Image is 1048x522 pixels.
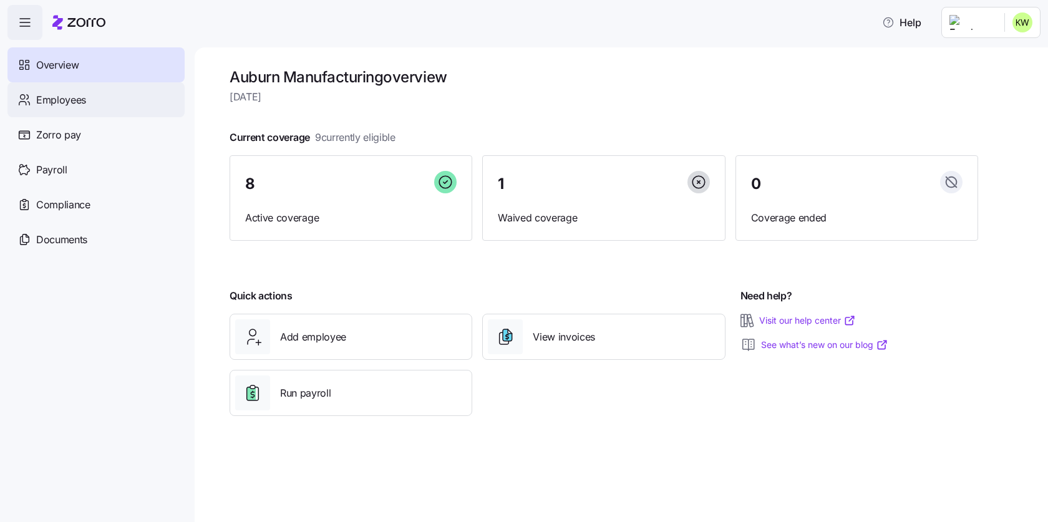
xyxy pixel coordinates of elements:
[949,15,994,30] img: Employer logo
[36,197,90,213] span: Compliance
[36,57,79,73] span: Overview
[1012,12,1032,32] img: faf3277fac5e66ac1623d37243f25c68
[872,10,931,35] button: Help
[7,47,185,82] a: Overview
[751,176,761,191] span: 0
[280,385,331,401] span: Run payroll
[36,162,67,178] span: Payroll
[498,176,504,191] span: 1
[230,130,395,145] span: Current coverage
[280,329,346,345] span: Add employee
[761,339,888,351] a: See what’s new on our blog
[230,67,978,87] h1: Auburn Manufacturing overview
[7,82,185,117] a: Employees
[36,92,86,108] span: Employees
[230,288,293,304] span: Quick actions
[36,127,81,143] span: Zorro pay
[230,89,978,105] span: [DATE]
[245,176,255,191] span: 8
[882,15,921,30] span: Help
[498,210,709,226] span: Waived coverage
[245,210,457,226] span: Active coverage
[315,130,395,145] span: 9 currently eligible
[36,232,87,248] span: Documents
[759,314,856,327] a: Visit our help center
[7,152,185,187] a: Payroll
[7,222,185,257] a: Documents
[533,329,595,345] span: View invoices
[740,288,792,304] span: Need help?
[7,187,185,222] a: Compliance
[751,210,963,226] span: Coverage ended
[7,117,185,152] a: Zorro pay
